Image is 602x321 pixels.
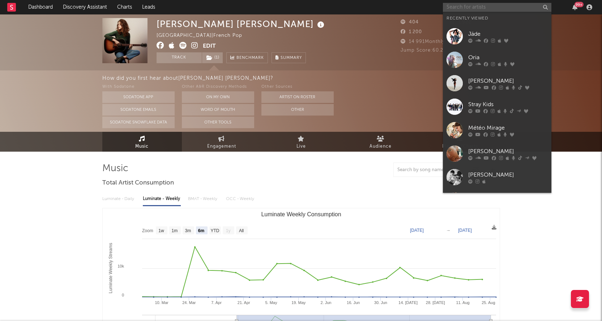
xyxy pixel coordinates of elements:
a: Engagement [182,132,261,152]
button: Track [157,52,202,63]
a: Oria [443,48,551,71]
div: Luminate - Weekly [143,193,181,205]
button: Sodatone Snowflake Data [102,117,175,128]
div: [PERSON_NAME] [468,147,548,156]
div: [PERSON_NAME] [468,77,548,85]
button: Other [261,104,334,116]
a: Météo Mirage [443,118,551,142]
span: Benchmark [236,54,264,62]
text: 0 [121,293,124,297]
text: 7. Apr [211,300,222,305]
button: 99+ [572,4,577,10]
div: Stray Kids [468,100,548,109]
text: 16. Jun [347,300,360,305]
span: Summary [281,56,302,60]
text: 30. Jun [374,300,387,305]
span: Engagement [207,142,236,151]
text: 25. Aug [482,300,495,305]
text: 19. May [291,300,306,305]
button: On My Own [182,91,254,103]
a: [PERSON_NAME] [443,142,551,165]
div: [GEOGRAPHIC_DATA] | French Pop [157,31,251,40]
button: Sodatone Emails [102,104,175,116]
span: Jump Score: 60.2 [401,48,443,53]
a: Stray Kids [443,95,551,118]
div: Other A&R Discovery Methods [182,83,254,91]
text: 14. [DATE] [398,300,418,305]
a: Music [102,132,182,152]
div: With Sodatone [102,83,175,91]
span: Playlists/Charts [442,142,478,151]
text: Zoom [142,228,153,233]
a: Audience [341,132,420,152]
span: Audience [370,142,392,151]
span: 404 [401,20,419,25]
a: Live [261,132,341,152]
span: 1 200 [401,30,422,34]
div: 99 + [575,2,584,7]
a: [PERSON_NAME] [443,71,551,95]
text: 2. Jun [320,300,331,305]
text: 24. Mar [182,300,196,305]
text: 11. Aug [456,300,469,305]
text: → [446,228,451,233]
text: All [239,228,243,233]
text: 3m [185,228,191,233]
input: Search by song name or URL [394,167,470,173]
span: Total Artist Consumption [102,179,174,187]
button: Word Of Mouth [182,104,254,116]
div: Other Sources [261,83,334,91]
text: Luminate Weekly Consumption [261,211,341,217]
div: [PERSON_NAME] [468,170,548,179]
div: Recently Viewed [447,14,548,23]
text: 10. Mar [155,300,168,305]
text: 28. [DATE] [426,300,445,305]
button: Artist on Roster [261,91,334,103]
input: Search for artists [443,3,551,12]
text: 21. Apr [237,300,250,305]
button: (1) [202,52,223,63]
text: 1y [226,228,230,233]
a: [PERSON_NAME] [443,165,551,189]
a: Benchmark [226,52,268,63]
text: [DATE] [410,228,424,233]
div: Météo Mirage [468,123,548,132]
text: 1m [171,228,178,233]
text: Luminate Weekly Streams [108,243,113,294]
button: Sodatone App [102,91,175,103]
text: 10k [118,264,124,268]
a: Jäde [443,25,551,48]
a: Playlists/Charts [420,132,500,152]
button: Other Tools [182,117,254,128]
text: 6m [198,228,204,233]
div: Oria [468,53,548,62]
div: Jäde [468,30,548,38]
span: Music [135,142,149,151]
text: [DATE] [458,228,472,233]
div: [PERSON_NAME] [PERSON_NAME] [157,18,326,30]
button: Edit [203,42,216,51]
text: 1w [158,228,164,233]
span: Live [296,142,306,151]
span: 14 991 Monthly Listeners [401,39,469,44]
text: YTD [210,228,219,233]
span: ( 1 ) [202,52,223,63]
text: 5. May [265,300,277,305]
button: Summary [272,52,306,63]
a: HUGEL [443,189,551,212]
